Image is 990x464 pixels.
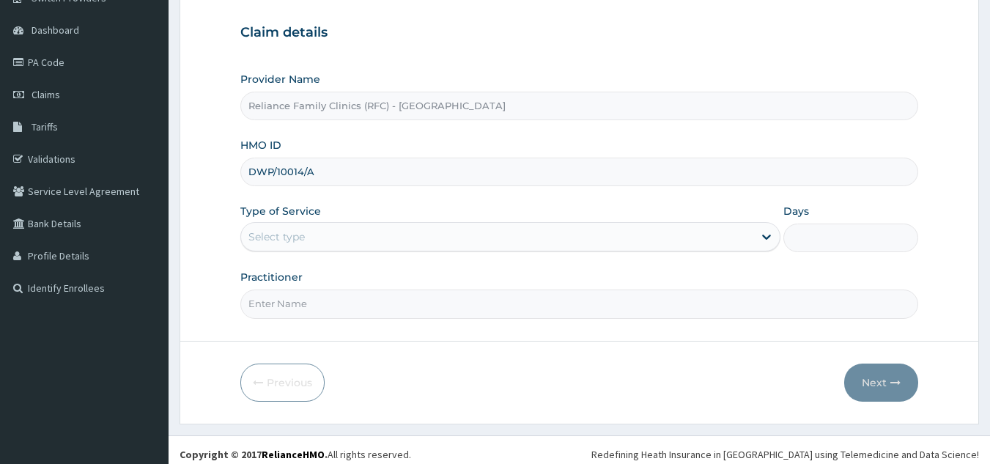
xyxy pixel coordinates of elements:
span: Claims [32,88,60,101]
label: HMO ID [240,138,281,152]
button: Next [844,364,918,402]
label: Practitioner [240,270,303,284]
label: Provider Name [240,72,320,86]
span: Dashboard [32,23,79,37]
label: Days [783,204,809,218]
span: Tariffs [32,120,58,133]
button: Previous [240,364,325,402]
input: Enter Name [240,290,919,318]
label: Type of Service [240,204,321,218]
div: Select type [248,229,305,244]
div: Redefining Heath Insurance in [GEOGRAPHIC_DATA] using Telemedicine and Data Science! [591,447,979,462]
a: RelianceHMO [262,448,325,461]
input: Enter HMO ID [240,158,919,186]
h3: Claim details [240,25,919,41]
strong: Copyright © 2017 . [180,448,328,461]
